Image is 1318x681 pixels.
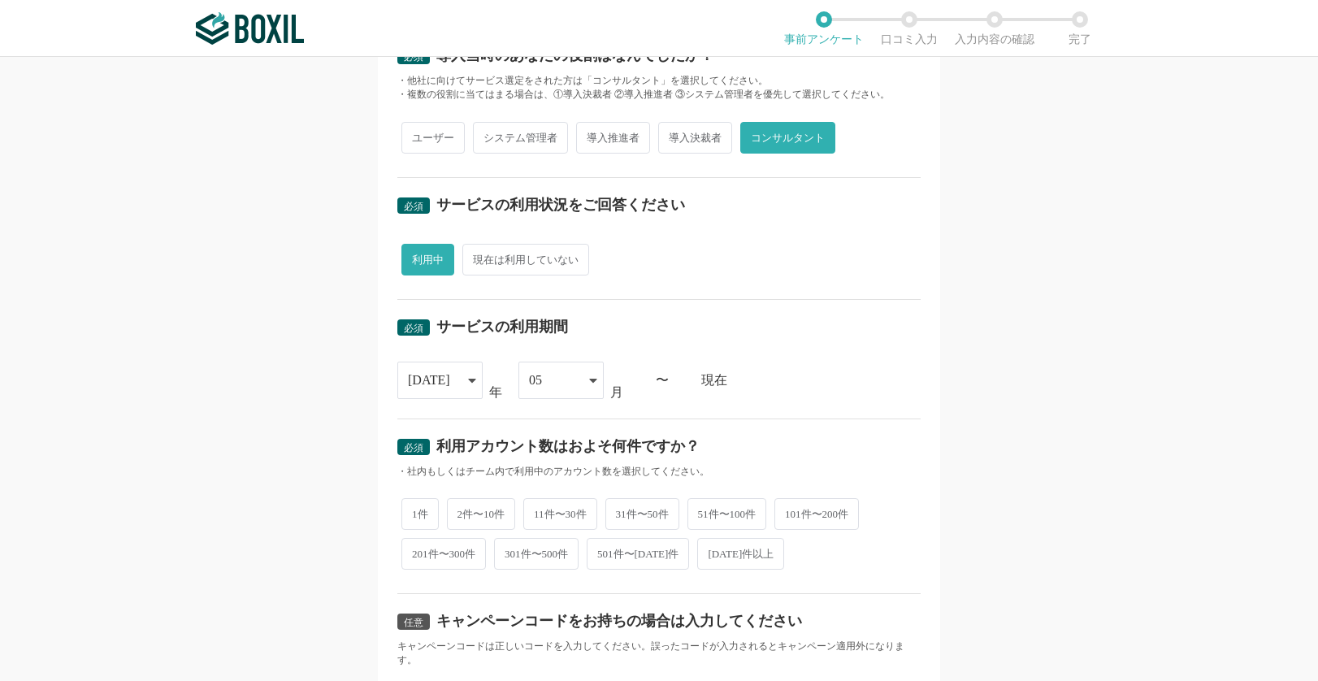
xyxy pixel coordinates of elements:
[397,640,921,667] div: キャンペーンコードは正しいコードを入力してください。誤ったコードが入力されるとキャンペーン適用外になります。
[436,614,802,628] div: キャンペーンコードをお持ちの場合は入力してください
[404,323,423,334] span: 必須
[397,74,921,88] div: ・他社に向けてサービス選定をされた方は「コンサルタント」を選択してください。
[687,498,767,530] span: 51件〜100件
[523,498,597,530] span: 11件〜30件
[404,442,423,453] span: 必須
[401,122,465,154] span: ユーザー
[447,498,516,530] span: 2件〜10件
[401,244,454,275] span: 利用中
[697,538,784,570] span: [DATE]件以上
[529,362,542,398] div: 05
[196,12,304,45] img: ボクシルSaaS_ロゴ
[610,386,623,399] div: 月
[436,319,568,334] div: サービスの利用期間
[587,538,689,570] span: 501件〜[DATE]件
[1037,11,1122,46] li: 完了
[494,538,579,570] span: 301件〜500件
[397,88,921,102] div: ・複数の役割に当てはまる場合は、①導入決裁者 ②導入推進者 ③システム管理者を優先して選択してください。
[605,498,679,530] span: 31件〜50件
[740,122,835,154] span: コンサルタント
[656,374,669,387] div: 〜
[489,386,502,399] div: 年
[408,362,450,398] div: [DATE]
[701,374,921,387] div: 現在
[781,11,866,46] li: 事前アンケート
[774,498,859,530] span: 101件〜200件
[404,201,423,212] span: 必須
[404,617,423,628] span: 任意
[401,498,439,530] span: 1件
[397,465,921,479] div: ・社内もしくはチーム内で利用中のアカウント数を選択してください。
[436,439,700,453] div: 利用アカウント数はおよそ何件ですか？
[436,197,685,212] div: サービスの利用状況をご回答ください
[952,11,1037,46] li: 入力内容の確認
[576,122,650,154] span: 導入推進者
[473,122,568,154] span: システム管理者
[866,11,952,46] li: 口コミ入力
[401,538,486,570] span: 201件〜300件
[658,122,732,154] span: 導入決裁者
[462,244,589,275] span: 現在は利用していない
[436,48,714,63] div: 導入当時のあなたの役割はなんでしたか？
